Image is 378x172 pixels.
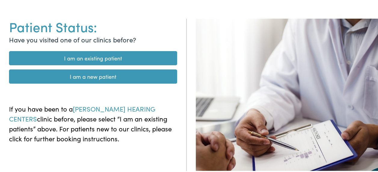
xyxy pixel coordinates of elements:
h1: Patient Status: [9,18,177,34]
p: If you have been to a clinic before, please select “I am an existing patients” above. For patient... [9,103,177,143]
a: I am an existing patient [9,50,177,64]
span: [PERSON_NAME] HEARING CENTERS [9,103,155,122]
p: Have you visited one of our clinics before? [9,34,177,44]
a: I am a new patient [9,69,177,83]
